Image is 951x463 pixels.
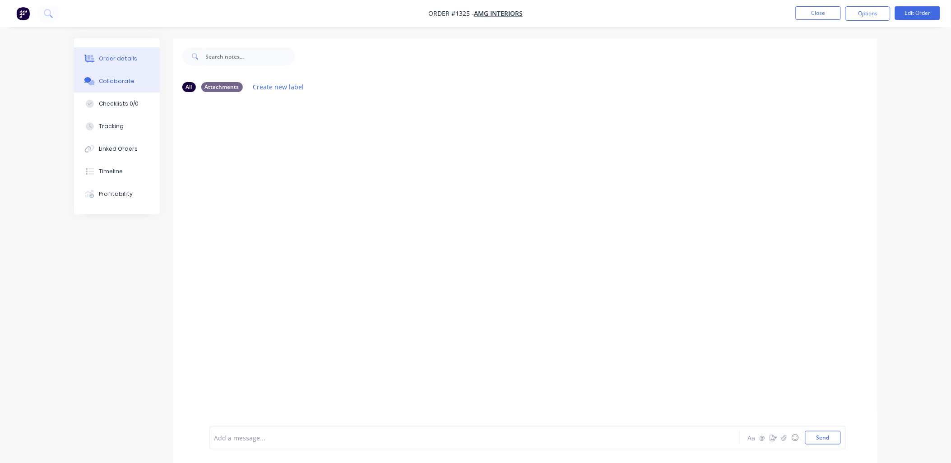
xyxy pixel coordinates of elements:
button: Close [796,6,841,20]
button: Timeline [74,160,160,183]
button: Tracking [74,115,160,138]
button: ☺ [790,432,801,443]
button: Profitability [74,183,160,205]
button: Options [845,6,891,21]
button: Aa [747,432,757,443]
button: Checklists 0/0 [74,93,160,115]
button: Collaborate [74,70,160,93]
div: Profitability [99,190,133,198]
div: Attachments [201,82,243,92]
button: Order details [74,47,160,70]
div: Linked Orders [99,145,138,153]
button: Send [805,431,841,444]
img: Factory [16,7,30,20]
button: Edit Order [895,6,940,20]
div: Checklists 0/0 [99,100,139,108]
div: All [182,82,196,92]
div: Order details [99,55,137,63]
div: Tracking [99,122,124,130]
div: Collaborate [99,77,135,85]
span: Order #1325 - [428,9,474,18]
input: Search notes... [206,47,295,65]
button: @ [757,432,768,443]
button: Linked Orders [74,138,160,160]
div: Timeline [99,167,123,176]
a: AMG Interiors [474,9,523,18]
button: Create new label [248,81,309,93]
